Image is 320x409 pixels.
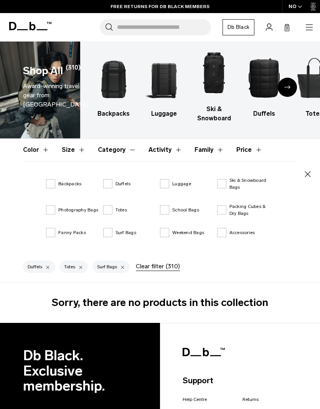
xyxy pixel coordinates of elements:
h3: Luggage [145,109,182,118]
p: Surf Bags [115,229,136,236]
button: Toggle Filter [23,139,49,161]
span: (310) [166,262,180,271]
div: Totes [59,261,88,273]
p: Packing Cubes & Dry Bags [229,203,274,217]
a: Db Duffels [246,50,283,118]
button: Toggle Filter [62,139,86,161]
p: Fanny Packs [58,229,86,236]
h3: Backpacks [96,109,132,118]
h3: Duffels [246,109,283,118]
li: 1 / 10 [96,50,132,118]
p: Support [183,374,297,387]
div: Award-winning travel gear from [GEOGRAPHIC_DATA]. [23,81,90,109]
p: Totes [115,206,127,213]
a: FREE RETURNS FOR DB BLACK MEMBERS [111,3,209,10]
button: Toggle Filter [148,139,182,161]
li: 4 / 10 [246,50,283,118]
div: Duffels [23,261,55,273]
div: Surf Bags [92,261,130,273]
a: Returns [242,396,259,403]
button: Toggle Filter [98,139,136,161]
a: Db Backpacks [96,50,132,118]
a: Db Luggage [145,50,182,118]
img: Db [196,45,233,101]
p: Duffels [115,180,131,187]
li: 3 / 10 [196,45,233,123]
p: Backpacks [58,180,81,187]
div: Clear filter [136,262,180,271]
a: Db Black [223,19,254,35]
p: School Bags [172,206,199,213]
h2: Db Black. Exclusive membership. [23,348,137,394]
button: Toggle Price [236,139,262,161]
a: Db Ski & Snowboard [196,45,233,123]
img: Db [145,50,182,105]
h1: Shop All [23,63,63,79]
a: Help Centre [183,396,207,403]
h3: Ski & Snowboard [196,105,233,123]
button: Toggle Filter [195,139,224,161]
img: Db [96,50,132,105]
span: (310) [66,63,81,79]
p: Ski & Snowboard Bags [229,177,274,191]
img: Db [246,50,283,105]
div: Next slide [278,78,297,97]
p: Weekend Bags [172,229,204,236]
p: Luggage [172,180,191,187]
p: Photography Bags [58,206,98,213]
li: 2 / 10 [145,50,182,118]
p: Accessories [229,229,255,236]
